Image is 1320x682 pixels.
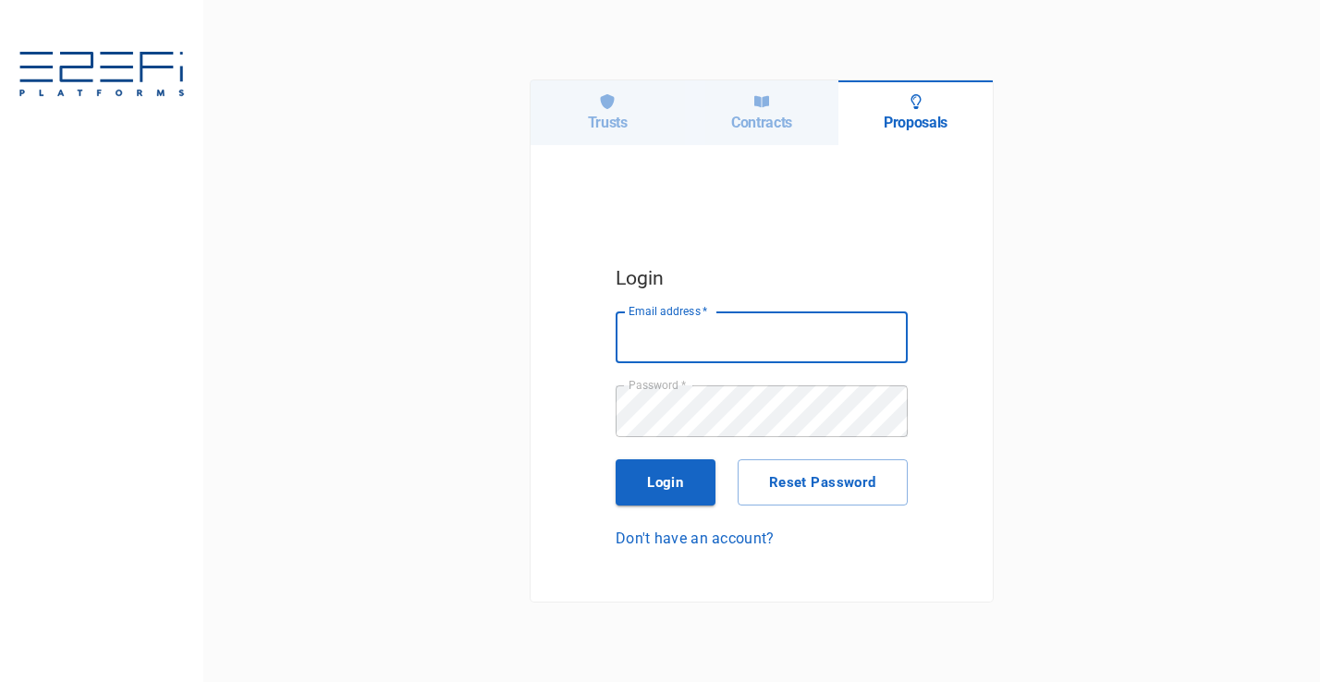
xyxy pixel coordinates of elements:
[731,114,792,131] h6: Contracts
[629,303,708,319] label: Email address
[738,459,908,505] button: Reset Password
[18,52,185,100] img: E2EFiPLATFORMS-7f06cbf9.svg
[629,377,686,393] label: Password
[616,528,908,549] a: Don't have an account?
[884,114,947,131] h6: Proposals
[616,459,715,505] button: Login
[616,262,908,294] h5: Login
[588,114,628,131] h6: Trusts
